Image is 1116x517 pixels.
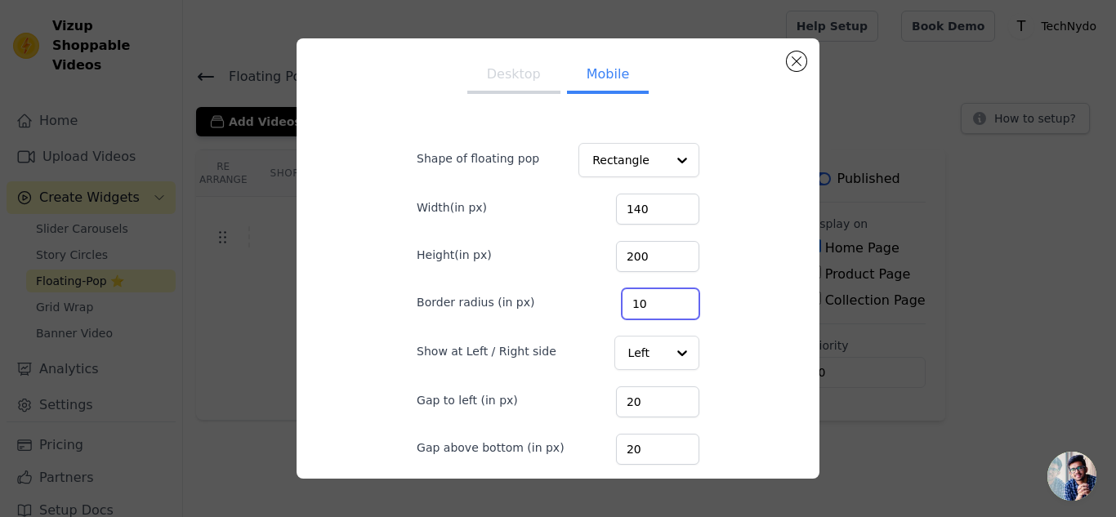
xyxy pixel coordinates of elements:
button: Desktop [467,58,560,94]
label: Show at Left / Right side [417,343,556,359]
label: Shape of floating pop [417,150,539,167]
label: Gap above bottom (in px) [417,439,565,456]
button: Mobile [567,58,649,94]
button: Close modal [787,51,806,71]
label: Gap to left (in px) [417,392,518,408]
label: Height(in px) [417,247,492,263]
a: Open chat [1047,452,1096,501]
label: Width(in px) [417,199,487,216]
label: Border radius (in px) [417,294,534,310]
